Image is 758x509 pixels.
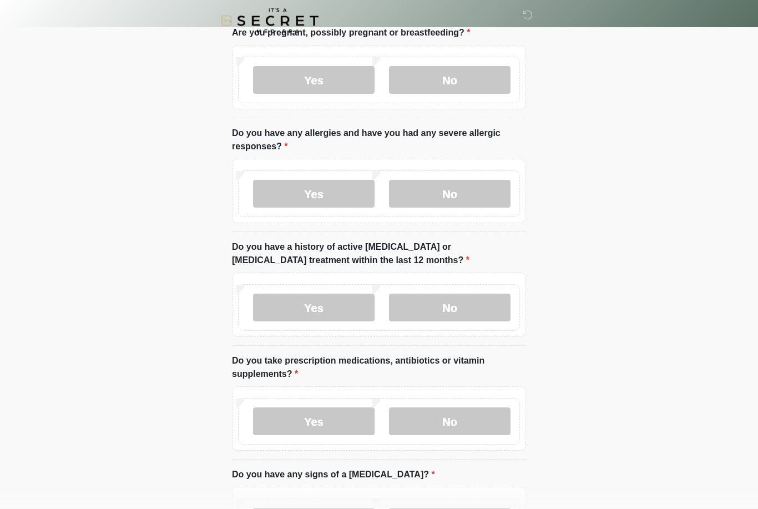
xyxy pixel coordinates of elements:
label: Do you have a history of active [MEDICAL_DATA] or [MEDICAL_DATA] treatment within the last 12 mon... [232,241,526,268]
label: Yes [253,180,375,208]
label: No [389,408,511,436]
img: It's A Secret Med Spa Logo [221,8,319,33]
label: Do you take prescription medications, antibiotics or vitamin supplements? [232,355,526,381]
label: Yes [253,408,375,436]
label: Do you have any allergies and have you had any severe allergic responses? [232,127,526,154]
label: Do you have any signs of a [MEDICAL_DATA]? [232,468,435,482]
label: No [389,294,511,322]
label: No [389,67,511,94]
label: No [389,180,511,208]
label: Yes [253,67,375,94]
label: Yes [253,294,375,322]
